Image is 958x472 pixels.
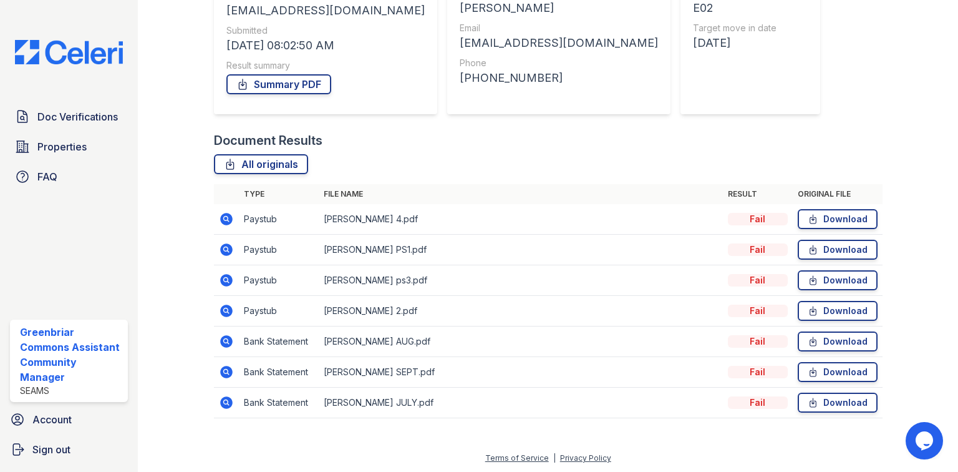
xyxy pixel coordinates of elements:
td: Bank Statement [239,388,319,418]
a: Download [798,301,878,321]
div: | [553,453,556,463]
a: Terms of Service [485,453,549,463]
a: Download [798,209,878,229]
td: [PERSON_NAME] 2.pdf [319,296,723,327]
th: File name [319,184,723,204]
a: FAQ [10,164,128,189]
span: Doc Verifications [37,109,118,124]
a: Download [798,393,878,413]
th: Original file [793,184,883,204]
iframe: chat widget [906,422,946,460]
td: [PERSON_NAME] AUG.pdf [319,327,723,357]
td: Paystub [239,296,319,327]
div: Fail [728,305,788,317]
img: CE_Logo_Blue-a8612792a0a2168367f1c8372b55b34899dd931a85d93a1a3d3e32e68fde9ad4.png [5,40,133,64]
td: [PERSON_NAME] PS1.pdf [319,235,723,265]
div: Target move in date [693,22,801,34]
td: Paystub [239,204,319,235]
th: Result [723,184,793,204]
div: [DATE] [693,34,801,52]
a: Summary PDF [226,74,331,94]
div: Phone [460,57,658,69]
a: Download [798,270,878,290]
td: [PERSON_NAME] SEPT.pdf [319,357,723,388]
div: Fail [728,243,788,256]
th: Type [239,184,319,204]
td: Bank Statement [239,327,319,357]
div: [DATE] 08:02:50 AM [226,37,425,54]
div: Fail [728,335,788,348]
div: Fail [728,396,788,409]
a: All originals [214,154,308,174]
div: Fail [728,213,788,225]
td: [PERSON_NAME] ps3.pdf [319,265,723,296]
a: Download [798,362,878,382]
a: Download [798,240,878,260]
span: FAQ [37,169,57,184]
div: Result summary [226,59,425,72]
a: Privacy Policy [560,453,611,463]
a: Sign out [5,437,133,462]
div: Fail [728,274,788,287]
div: Document Results [214,132,322,149]
td: Paystub [239,235,319,265]
td: [PERSON_NAME] 4.pdf [319,204,723,235]
span: Properties [37,139,87,154]
a: Properties [10,134,128,159]
div: [EMAIL_ADDRESS][DOMAIN_NAME] [460,34,658,52]
td: Bank Statement [239,357,319,388]
a: Account [5,407,133,432]
div: SEAMS [20,385,123,397]
a: Download [798,332,878,352]
div: [EMAIL_ADDRESS][DOMAIN_NAME] [226,2,425,19]
span: Sign out [32,442,70,457]
span: Account [32,412,72,427]
td: Paystub [239,265,319,296]
a: Doc Verifications [10,104,128,129]
div: Submitted [226,24,425,37]
div: Fail [728,366,788,378]
div: [PHONE_NUMBER] [460,69,658,87]
div: Greenbriar Commons Assistant Community Manager [20,325,123,385]
div: Email [460,22,658,34]
td: [PERSON_NAME] JULY.pdf [319,388,723,418]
